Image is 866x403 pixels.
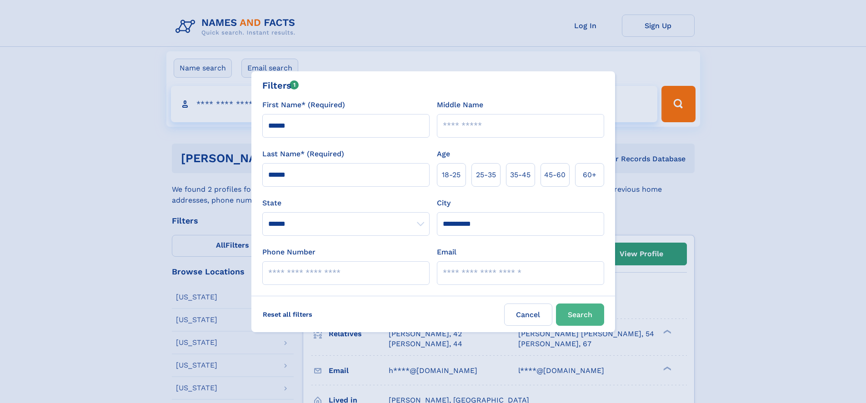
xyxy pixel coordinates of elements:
[476,169,496,180] span: 25‑35
[544,169,566,180] span: 45‑60
[262,79,299,92] div: Filters
[437,247,456,258] label: Email
[437,149,450,159] label: Age
[437,198,451,209] label: City
[437,100,483,110] label: Middle Name
[262,247,315,258] label: Phone Number
[262,198,430,209] label: State
[257,303,318,325] label: Reset all filters
[556,303,604,326] button: Search
[262,100,345,110] label: First Name* (Required)
[262,149,344,159] label: Last Name* (Required)
[442,169,461,180] span: 18‑25
[583,169,596,180] span: 60+
[510,169,531,180] span: 35‑45
[504,303,552,326] label: Cancel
